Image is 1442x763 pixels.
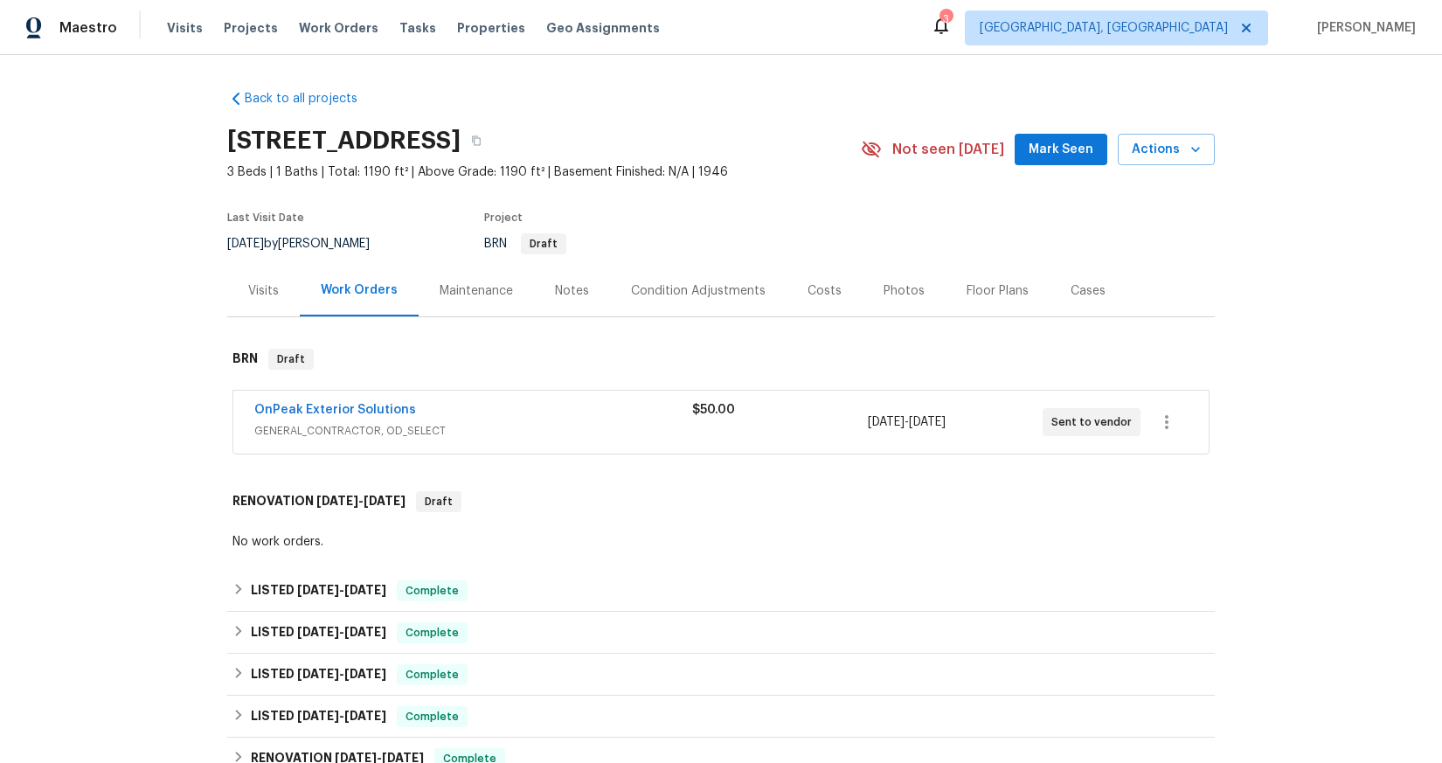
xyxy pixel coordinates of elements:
span: Draft [270,350,312,368]
h6: LISTED [251,622,386,643]
span: [DATE] [868,416,905,428]
span: Visits [167,19,203,37]
span: Complete [399,624,466,642]
span: Mark Seen [1029,139,1093,161]
span: GENERAL_CONTRACTOR, OD_SELECT [254,422,692,440]
div: LISTED [DATE]-[DATE]Complete [227,570,1215,612]
div: Cases [1071,282,1106,300]
div: 3 [939,10,952,28]
span: - [297,584,386,596]
span: Last Visit Date [227,212,304,223]
span: $50.00 [692,404,735,416]
span: Maestro [59,19,117,37]
span: [DATE] [297,710,339,722]
span: [PERSON_NAME] [1310,19,1416,37]
div: Visits [248,282,279,300]
span: [DATE] [344,668,386,680]
div: Costs [808,282,842,300]
span: Projects [224,19,278,37]
span: [GEOGRAPHIC_DATA], [GEOGRAPHIC_DATA] [980,19,1228,37]
span: [DATE] [344,584,386,596]
div: by [PERSON_NAME] [227,233,391,254]
span: [DATE] [297,626,339,638]
div: Notes [555,282,589,300]
a: Back to all projects [227,90,395,108]
span: Geo Assignments [546,19,660,37]
span: - [868,413,946,431]
h2: [STREET_ADDRESS] [227,132,461,149]
span: Work Orders [299,19,378,37]
span: Draft [418,493,460,510]
span: [DATE] [909,416,946,428]
span: - [297,710,386,722]
div: BRN Draft [227,331,1215,387]
div: LISTED [DATE]-[DATE]Complete [227,612,1215,654]
span: [DATE] [297,584,339,596]
span: Complete [399,666,466,683]
a: OnPeak Exterior Solutions [254,404,416,416]
span: [DATE] [316,495,358,507]
span: 3 Beds | 1 Baths | Total: 1190 ft² | Above Grade: 1190 ft² | Basement Finished: N/A | 1946 [227,163,861,181]
h6: LISTED [251,664,386,685]
div: LISTED [DATE]-[DATE]Complete [227,654,1215,696]
span: [DATE] [227,238,264,250]
button: Mark Seen [1015,134,1107,166]
span: [DATE] [297,668,339,680]
span: Properties [457,19,525,37]
span: Actions [1132,139,1201,161]
span: Tasks [399,22,436,34]
h6: BRN [232,349,258,370]
h6: LISTED [251,706,386,727]
span: Complete [399,708,466,725]
div: Work Orders [321,281,398,299]
h6: LISTED [251,580,386,601]
span: [DATE] [344,626,386,638]
span: Complete [399,582,466,600]
div: RENOVATION [DATE]-[DATE]Draft [227,474,1215,530]
span: Project [484,212,523,223]
span: Not seen [DATE] [892,141,1004,158]
span: - [297,668,386,680]
span: BRN [484,238,566,250]
span: - [316,495,406,507]
div: Photos [884,282,925,300]
div: Floor Plans [967,282,1029,300]
div: LISTED [DATE]-[DATE]Complete [227,696,1215,738]
span: [DATE] [344,710,386,722]
div: Condition Adjustments [631,282,766,300]
span: [DATE] [364,495,406,507]
span: Sent to vendor [1051,413,1139,431]
div: Maintenance [440,282,513,300]
span: Draft [523,239,565,249]
button: Actions [1118,134,1215,166]
h6: RENOVATION [232,491,406,512]
span: - [297,626,386,638]
div: No work orders. [232,533,1210,551]
button: Copy Address [461,125,492,156]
